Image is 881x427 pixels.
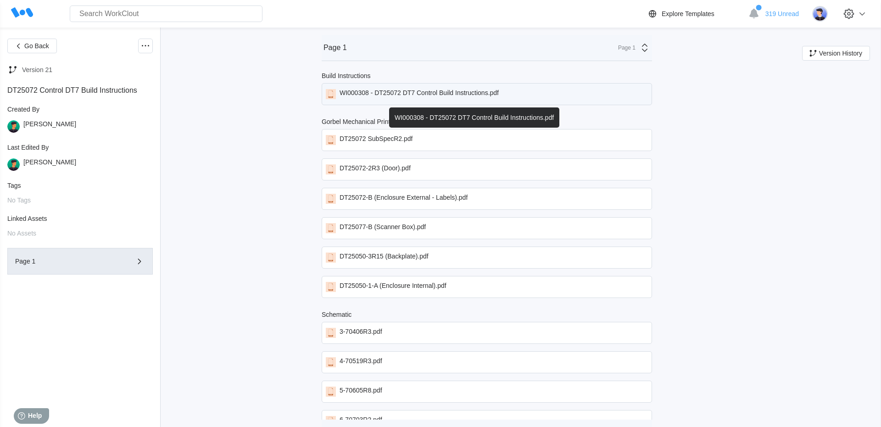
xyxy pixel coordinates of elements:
[15,258,119,264] div: Page 1
[23,120,76,133] div: [PERSON_NAME]
[7,106,153,113] div: Created By
[802,46,870,61] button: Version History
[389,107,559,128] div: WI000308 - DT25072 DT7 Control Build Instructions.pdf
[7,182,153,189] div: Tags
[812,6,828,22] img: user-5.png
[322,72,371,79] div: Build Instructions
[323,44,347,52] div: Page 1
[340,357,382,367] div: 4-70519R3.pdf
[340,328,382,338] div: 3-70406R3.pdf
[7,144,153,151] div: Last Edited By
[613,45,636,51] div: Page 1
[7,197,153,204] div: No Tags
[340,194,468,204] div: DT25072-B (Enclosure External - Labels).pdf
[322,311,351,318] div: Schematic
[70,6,262,22] input: Search WorkClout
[340,164,411,174] div: DT25072-2R3 (Door).pdf
[340,282,446,292] div: DT25050-1-A (Enclosure Internal).pdf
[340,416,382,426] div: 6-70703R2.pdf
[340,253,429,263] div: DT25050-3R15 (Backplate).pdf
[340,135,413,145] div: DT25072 SubSpecR2.pdf
[7,86,153,95] div: DT25072 Control DT7 Build Instructions
[647,8,744,19] a: Explore Templates
[7,158,20,171] img: user.png
[322,118,393,125] div: Gorbel Mechanical Prints
[7,230,153,237] div: No Assets
[7,248,153,275] button: Page 1
[22,66,52,73] div: Version 21
[340,387,382,397] div: 5-70605R8.pdf
[7,215,153,222] div: Linked Assets
[340,89,499,99] div: WI000308 - DT25072 DT7 Control Build Instructions.pdf
[24,43,49,49] span: Go Back
[765,10,799,17] span: 319 Unread
[23,158,76,171] div: [PERSON_NAME]
[7,120,20,133] img: user.png
[819,50,862,56] span: Version History
[662,10,714,17] div: Explore Templates
[7,39,57,53] button: Go Back
[340,223,426,233] div: DT25077-B (Scanner Box).pdf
